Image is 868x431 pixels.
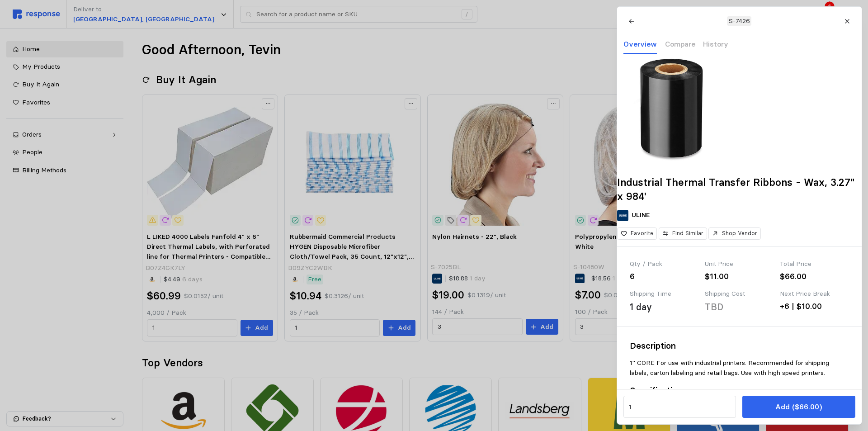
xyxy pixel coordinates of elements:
h2: Industrial Thermal Transfer Ribbons - Wax, 3.27" x 984' [617,175,862,203]
div: Shipping Time [630,289,698,299]
button: Add ($66.00) [742,396,855,418]
p: 1" CORE For use with industrial printers. Recommended for shipping labels, carton labeling and re... [630,358,849,378]
button: Favorite [617,227,657,240]
div: +6 | $10.00 [780,300,849,313]
div: Unit Price [705,259,774,269]
p: Favorite [631,229,653,237]
p: History [703,38,728,50]
p: Add ($66.00) [775,401,822,412]
div: Next Price Break [780,289,849,299]
div: TBD [705,300,723,314]
input: Qty [628,399,731,415]
div: Qty / Pack [630,259,698,269]
p: Shop Vendor [722,229,757,237]
p: Compare [665,38,695,50]
p: ULINE [632,210,650,220]
button: Find Similar [658,227,707,240]
div: $66.00 [780,270,849,283]
div: 1 day [630,300,652,314]
div: 6 [630,270,698,283]
div: Total Price [780,259,849,269]
p: Find Similar [672,229,703,237]
div: Shipping Cost [705,289,774,299]
p: S-7426 [728,16,750,26]
div: $11.00 [705,270,774,283]
p: Overview [623,38,657,50]
h3: Specifications [630,384,849,397]
h3: Description [630,340,849,352]
button: Shop Vendor [708,227,761,240]
img: S-7426 [617,54,726,163]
